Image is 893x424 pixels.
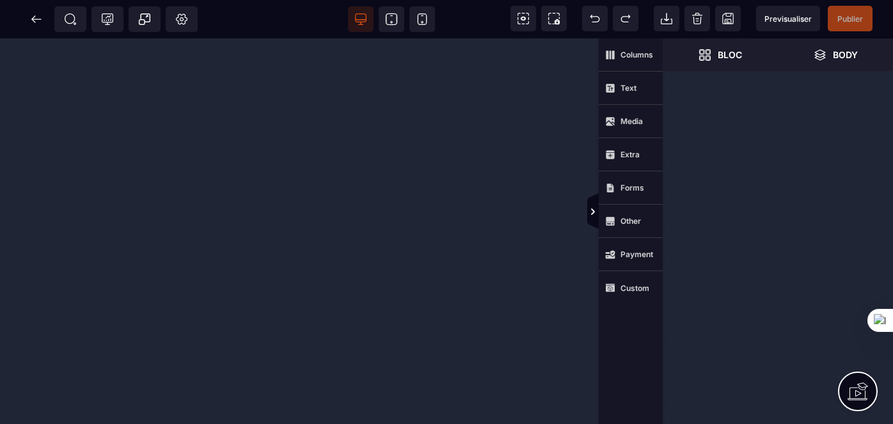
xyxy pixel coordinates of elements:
span: Open Layer Manager [778,38,893,72]
strong: Body [833,50,858,59]
span: Publier [837,14,863,24]
strong: Custom [620,283,649,293]
strong: Forms [620,183,644,192]
strong: Text [620,83,636,93]
span: SEO [64,13,77,26]
strong: Payment [620,249,653,259]
span: Screenshot [541,6,567,31]
strong: Other [620,216,641,226]
span: Popup [138,13,151,26]
strong: Media [620,116,643,126]
strong: Extra [620,150,640,159]
span: Preview [756,6,820,31]
strong: Bloc [718,50,742,59]
span: View components [510,6,536,31]
span: Open Blocks [663,38,778,72]
span: Tracking [101,13,114,26]
span: Setting Body [175,13,188,26]
strong: Columns [620,50,653,59]
span: Previsualiser [764,14,812,24]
